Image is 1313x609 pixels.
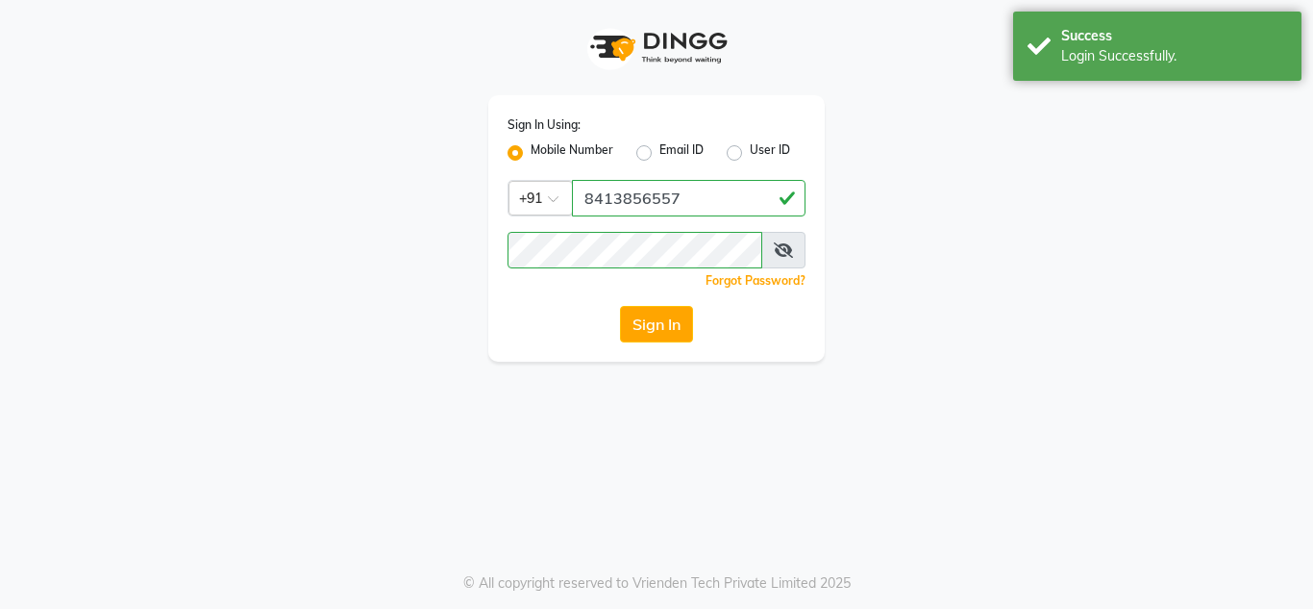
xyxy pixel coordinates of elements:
input: Username [572,180,805,216]
button: Sign In [620,306,693,343]
label: Mobile Number [531,141,613,165]
input: Username [508,232,762,268]
div: Success [1061,26,1287,46]
a: Forgot Password? [706,273,805,288]
label: User ID [750,141,790,165]
label: Email ID [659,141,704,165]
div: Login Successfully. [1061,46,1287,66]
label: Sign In Using: [508,116,581,134]
img: logo1.svg [580,19,733,76]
